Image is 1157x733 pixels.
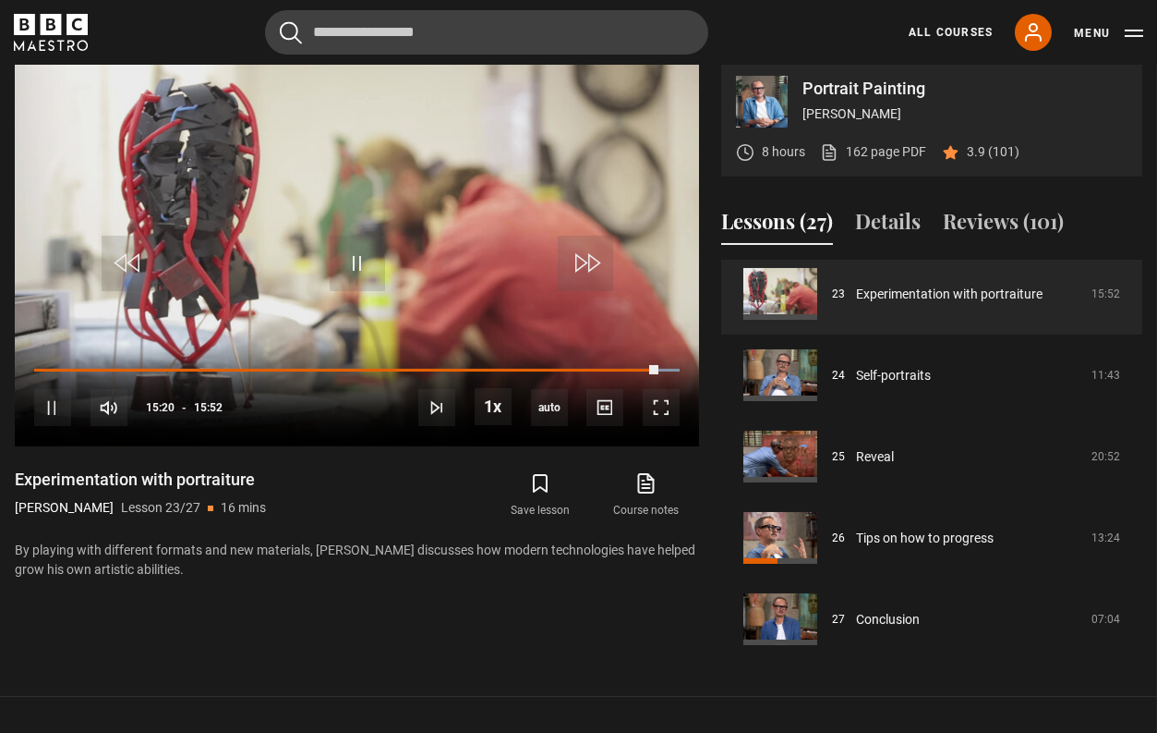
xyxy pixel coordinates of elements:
button: Details [855,206,921,245]
p: Portrait Painting [802,80,1127,97]
button: Save lesson [488,469,593,522]
p: [PERSON_NAME] [802,104,1127,124]
button: Submit the search query [280,21,302,44]
button: Fullscreen [643,389,680,426]
h1: Experimentation with portraiture [15,469,266,491]
div: Progress Bar [34,369,680,373]
button: Captions [586,389,623,426]
input: Search [265,10,708,55]
p: 3.9 (101) [967,142,1019,162]
a: Course notes [594,469,699,522]
span: - [182,401,187,414]
a: Self-portraits [856,366,931,385]
button: Pause [34,389,71,426]
svg: BBC Maestro [14,14,88,51]
button: Toggle navigation [1074,24,1143,43]
span: 15:20 [146,391,175,424]
button: Reviews (101) [943,206,1064,245]
video-js: Video Player [15,61,699,446]
a: Tips on how to progress [856,529,994,548]
div: Current quality: 720p [531,389,568,426]
button: Lessons (27) [721,206,833,245]
button: Mute [90,389,127,426]
button: Playback Rate [475,388,512,425]
p: By playing with different formats and new materials, [PERSON_NAME] discusses how modern technolog... [15,541,699,580]
p: Lesson 23/27 [121,498,200,518]
p: [PERSON_NAME] [15,498,114,518]
a: All Courses [909,24,993,41]
a: Conclusion [856,610,920,629]
button: Next Lesson [418,389,455,426]
span: 15:52 [194,391,223,424]
a: Reveal [856,447,894,467]
a: 162 page PDF [820,142,926,162]
p: 8 hours [762,142,805,162]
p: 16 mins [221,498,266,518]
span: auto [531,389,568,426]
a: Experimentation with portraiture [856,285,1043,304]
